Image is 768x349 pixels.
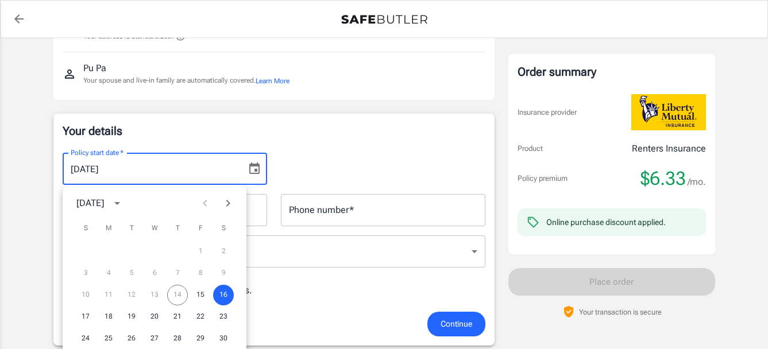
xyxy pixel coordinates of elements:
img: Back to quotes [341,15,427,24]
input: Enter number [281,194,485,226]
button: 28 [167,328,188,349]
button: 15 [190,285,211,305]
label: Policy start date [71,148,124,157]
p: Pu Pa [83,61,106,75]
button: 22 [190,307,211,327]
button: 24 [75,328,96,349]
div: Order summary [518,63,706,80]
div: [DATE] [76,196,104,210]
img: Liberty Mutual [631,94,706,130]
span: Thursday [167,217,188,240]
button: 18 [98,307,119,327]
button: 27 [144,328,165,349]
button: 17 [75,307,96,327]
svg: Insured person [63,67,76,81]
p: Renters Insurance [632,142,706,156]
span: Sunday [75,217,96,240]
p: Policy premium [518,173,568,184]
span: Friday [190,217,211,240]
button: 30 [213,328,234,349]
span: Wednesday [144,217,165,240]
div: Online purchase discount applied. [546,216,666,228]
button: Continue [427,312,485,336]
span: Continue [441,317,472,331]
button: Choose date, selected date is Aug 16, 2025 [243,157,266,180]
a: back to quotes [7,7,30,30]
span: Tuesday [121,217,142,240]
button: 16 [213,285,234,305]
span: Monday [98,217,119,240]
span: $6.33 [640,167,686,190]
button: 25 [98,328,119,349]
button: 29 [190,328,211,349]
button: 20 [144,307,165,327]
button: Learn More [256,76,290,86]
p: Your spouse and live-in family are automatically covered. [83,75,290,86]
p: Product [518,143,543,154]
button: 19 [121,307,142,327]
span: Saturday [213,217,234,240]
input: MM/DD/YYYY [63,153,238,185]
p: Your details [63,123,485,139]
button: 21 [167,307,188,327]
button: 26 [121,328,142,349]
p: Insurance provider [518,107,577,118]
p: Your transaction is secure [579,307,662,317]
button: Next month [217,192,240,215]
button: calendar view is open, switch to year view [107,193,127,213]
span: /mo. [688,174,706,190]
button: 23 [213,307,234,327]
